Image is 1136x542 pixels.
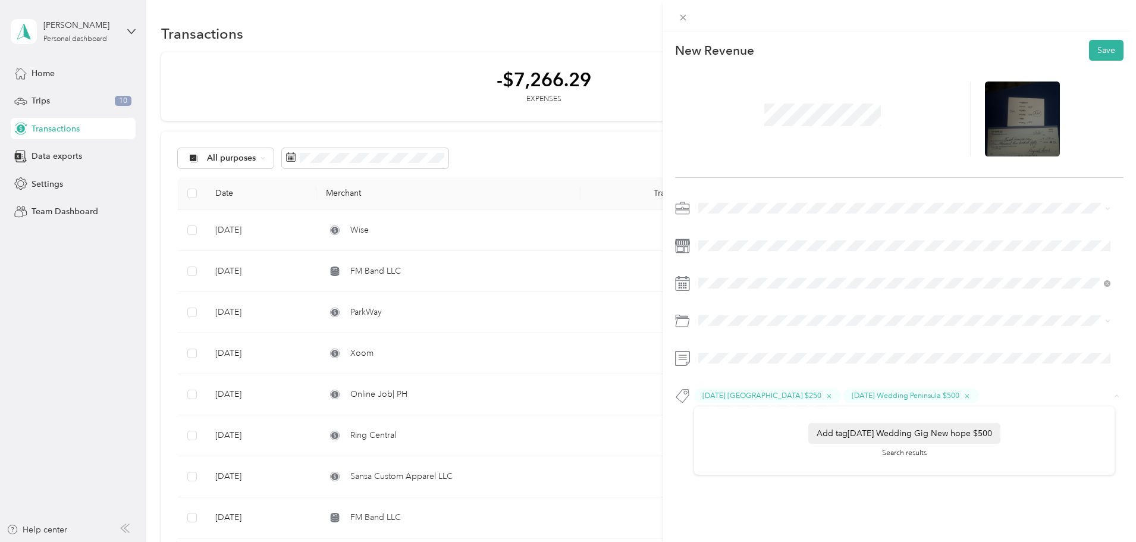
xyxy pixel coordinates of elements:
button: [DATE] Wedding Peninsula $500 [843,389,979,403]
button: Save [1089,40,1124,61]
iframe: Everlance-gr Chat Button Frame [1069,475,1136,542]
button: Add tag[DATE] Wedding Gig New hope $500 [808,423,1000,444]
p: Search results [882,448,927,459]
button: [DATE] [GEOGRAPHIC_DATA] $250 [694,389,841,403]
p: New Revenue [675,42,754,59]
span: [DATE] Wedding Peninsula $500 [852,390,959,401]
span: [DATE] [GEOGRAPHIC_DATA] $250 [702,390,821,401]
